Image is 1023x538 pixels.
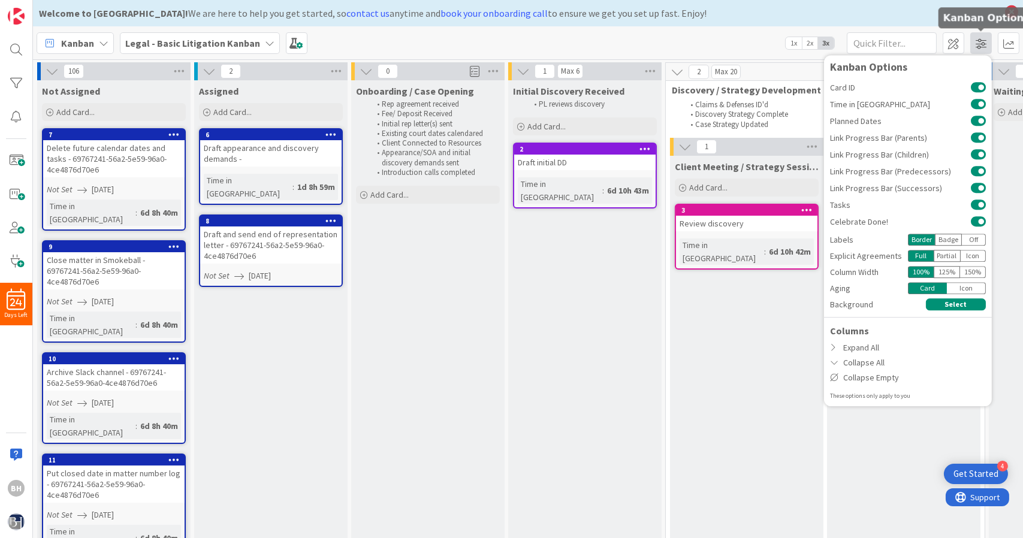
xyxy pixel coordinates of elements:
[997,461,1008,471] div: 4
[200,216,342,264] div: 8Draft and send end of representation letter - 69767241-56a2-5e59-96a0-4ce4876d70e6
[92,295,114,308] span: [DATE]
[830,134,971,142] span: Link Progress Bar (Parents)
[934,266,960,278] div: 125 %
[204,270,230,281] i: Not Set
[49,456,185,464] div: 11
[676,205,817,231] div: 3Review discovery
[786,37,802,49] span: 1x
[934,250,961,262] div: Partial
[830,282,908,295] div: Aging
[43,252,185,289] div: Close matter in Smokeball - 69767241-56a2-5e59-96a0-4ce4876d70e6
[135,206,137,219] span: :
[137,419,181,433] div: 6d 8h 40m
[689,65,709,79] span: 2
[824,355,992,370] div: Collapse All
[830,391,986,400] div: These options only apply to you
[43,466,185,503] div: Put closed date in matter number log - 69767241-56a2-5e59-96a0-4ce4876d70e6
[249,270,271,282] span: [DATE]
[824,324,992,338] div: Columns
[818,37,834,49] span: 3x
[370,119,498,129] li: Initial rep letter(s) sent
[830,217,971,226] span: Celebrate Done!
[47,397,73,408] i: Not Set
[43,241,185,289] div: 9Close matter in Smokeball - 69767241-56a2-5e59-96a0-4ce4876d70e6
[935,234,962,246] div: Badge
[43,129,185,177] div: 7Delete future calendar dates and tasks - 69767241-56a2-5e59-96a0-4ce4876d70e6
[346,7,390,19] a: contact us
[370,189,409,200] span: Add Card...
[294,180,338,194] div: 1d 8h 59m
[43,353,185,391] div: 10Archive Slack channel - 69767241-56a2-5e59-96a0-4ce4876d70e6
[370,109,498,119] li: Fee/ Deposit Received
[675,161,819,173] span: Client Meeting / Strategy Session
[830,298,873,311] span: Background
[204,174,292,200] div: Time in [GEOGRAPHIC_DATA]
[514,155,656,170] div: Draft initial DD
[200,129,342,167] div: 6Draft appearance and discovery demands -
[61,36,94,50] span: Kanban
[43,241,185,252] div: 9
[370,138,498,148] li: Client Connected to Resources
[370,129,498,138] li: Existing court dates calendared
[137,206,181,219] div: 6d 8h 40m
[47,200,135,226] div: Time in [GEOGRAPHIC_DATA]
[137,318,181,331] div: 6d 8h 40m
[356,85,474,97] span: Onboarding / Case Opening
[10,298,22,307] span: 24
[47,184,73,195] i: Not Set
[92,183,114,196] span: [DATE]
[221,64,241,78] span: 2
[43,140,185,177] div: Delete future calendar dates and tasks - 69767241-56a2-5e59-96a0-4ce4876d70e6
[47,413,135,439] div: Time in [GEOGRAPHIC_DATA]
[514,144,656,170] div: 2Draft initial DD
[42,128,186,231] a: 7Delete future calendar dates and tasks - 69767241-56a2-5e59-96a0-4ce4876d70e6Not Set[DATE]Time i...
[830,150,971,159] span: Link Progress Bar (Children)
[830,61,986,73] div: Kanban Options
[135,419,137,433] span: :
[926,298,986,310] button: Select
[43,364,185,391] div: Archive Slack channel - 69767241-56a2-5e59-96a0-4ce4876d70e6
[42,85,100,97] span: Not Assigned
[604,184,652,197] div: 6d 10h 43m
[681,206,817,214] div: 3
[680,238,764,265] div: Time in [GEOGRAPHIC_DATA]
[206,217,342,225] div: 8
[370,99,498,109] li: Rep agreement received
[43,129,185,140] div: 7
[602,184,604,197] span: :
[47,296,73,307] i: Not Set
[676,216,817,231] div: Review discovery
[518,177,602,204] div: Time in [GEOGRAPHIC_DATA]
[200,216,342,226] div: 8
[440,7,548,19] a: book your onboarding call
[8,8,25,25] img: Visit kanbanzone.com
[199,85,239,97] span: Assigned
[92,509,114,521] span: [DATE]
[25,2,55,16] span: Support
[49,243,185,251] div: 9
[49,355,185,363] div: 10
[135,318,137,331] span: :
[8,513,25,530] img: avatar
[830,100,971,108] span: Time in [GEOGRAPHIC_DATA]
[824,340,992,355] div: Expand All
[43,353,185,364] div: 10
[39,7,188,19] b: Welcome to [GEOGRAPHIC_DATA]!
[847,32,937,54] input: Quick Filter...
[206,131,342,139] div: 6
[953,468,998,480] div: Get Started
[535,64,555,78] span: 1
[766,245,814,258] div: 6d 10h 42m
[200,226,342,264] div: Draft and send end of representation letter - 69767241-56a2-5e59-96a0-4ce4876d70e6
[92,397,114,409] span: [DATE]
[520,145,656,153] div: 2
[961,250,986,262] div: Icon
[715,69,737,75] div: Max 20
[213,107,252,117] span: Add Card...
[830,184,971,192] span: Link Progress Bar (Successors)
[830,167,971,176] span: Link Progress Bar (Predecessors)
[42,240,186,343] a: 9Close matter in Smokeball - 69767241-56a2-5e59-96a0-4ce4876d70e6Not Set[DATE]Time in [GEOGRAPHIC...
[802,37,818,49] span: 2x
[64,64,84,78] span: 106
[56,107,95,117] span: Add Card...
